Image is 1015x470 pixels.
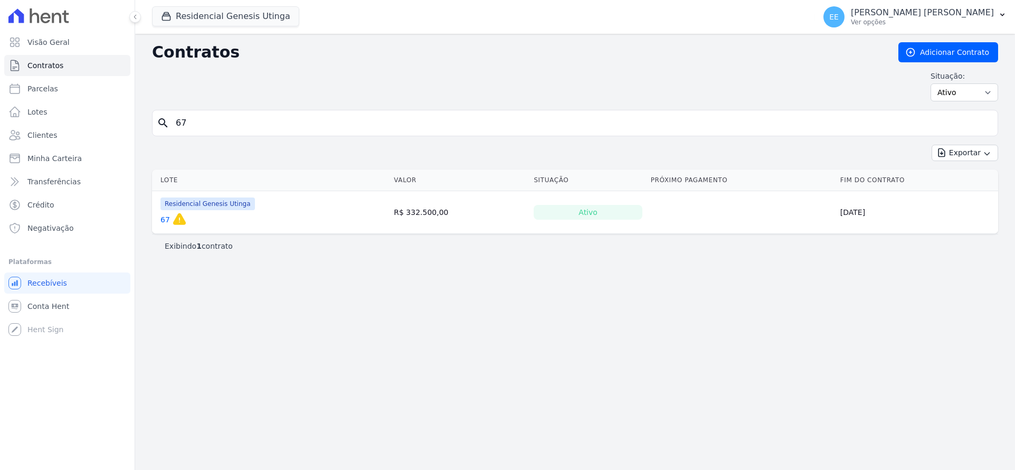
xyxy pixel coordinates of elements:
[898,42,998,62] a: Adicionar Contrato
[27,130,57,140] span: Clientes
[152,6,299,26] button: Residencial Genesis Utinga
[27,278,67,288] span: Recebíveis
[27,153,82,164] span: Minha Carteira
[4,32,130,53] a: Visão Geral
[4,101,130,123] a: Lotes
[27,301,69,312] span: Conta Hent
[390,191,529,234] td: R$ 332.500,00
[4,125,130,146] a: Clientes
[836,170,998,191] th: Fim do Contrato
[829,13,839,21] span: EE
[4,194,130,215] a: Crédito
[27,60,63,71] span: Contratos
[4,55,130,76] a: Contratos
[4,171,130,192] a: Transferências
[4,296,130,317] a: Conta Hent
[4,218,130,239] a: Negativação
[851,7,994,18] p: [PERSON_NAME] [PERSON_NAME]
[4,272,130,294] a: Recebíveis
[836,191,998,234] td: [DATE]
[27,223,74,233] span: Negativação
[27,83,58,94] span: Parcelas
[152,43,881,62] h2: Contratos
[931,71,998,81] label: Situação:
[932,145,998,161] button: Exportar
[27,37,70,48] span: Visão Geral
[27,107,48,117] span: Lotes
[4,78,130,99] a: Parcelas
[160,214,170,225] a: 67
[152,170,390,191] th: Lote
[534,205,642,220] div: Ativo
[160,198,255,210] span: Residencial Genesis Utinga
[27,176,81,187] span: Transferências
[8,256,126,268] div: Plataformas
[27,200,54,210] span: Crédito
[169,112,993,134] input: Buscar por nome do lote
[529,170,646,191] th: Situação
[196,242,202,250] b: 1
[165,241,233,251] p: Exibindo contrato
[157,117,169,129] i: search
[390,170,529,191] th: Valor
[851,18,994,26] p: Ver opções
[4,148,130,169] a: Minha Carteira
[815,2,1015,32] button: EE [PERSON_NAME] [PERSON_NAME] Ver opções
[647,170,836,191] th: Próximo Pagamento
